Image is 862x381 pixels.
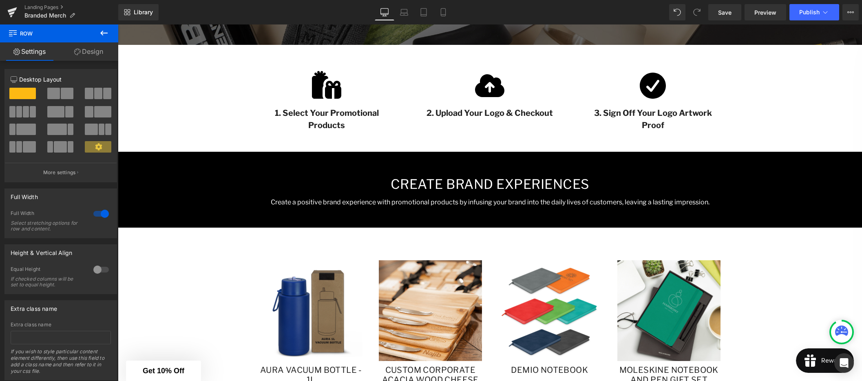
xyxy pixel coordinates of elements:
[689,4,705,20] button: Redo
[745,4,786,20] a: Preview
[678,324,736,348] iframe: Button to open loyalty program pop-up
[11,348,111,380] div: If you wish to style particular content element differently, then use this field to add a class n...
[118,4,159,20] a: New Library
[842,4,859,20] button: More
[142,341,245,370] a: Aura Vacuum Bottle - 1L
[500,236,603,339] img: Moleskine Notebook and Pen Gift Set
[11,220,84,232] div: Select stretching options for row and content.
[754,8,776,17] span: Preview
[134,173,611,183] p: Create a positive brand experience with promotional products by infusing your brand into the dail...
[11,322,111,328] div: Extra class name
[433,4,453,20] a: Mobile
[669,4,685,20] button: Undo
[380,236,484,339] img: Demio Notebook
[789,4,839,20] button: Publish
[24,4,118,11] a: Landing Pages
[718,8,732,17] span: Save
[59,42,118,61] a: Design
[261,236,364,345] img: Custom Corporate Acacia Wood Cheese Boards & Knife Set
[394,4,414,20] a: Laptop
[834,353,854,373] div: Open Intercom Messenger
[303,82,441,95] p: 2. Upload Your Logo & Checkout
[11,210,85,219] div: Full Width
[414,4,433,20] a: Tablet
[134,9,153,16] span: Library
[43,169,76,176] p: More settings
[11,189,38,200] div: Full Width
[11,301,57,312] div: Extra class name
[11,245,72,256] div: Height & Vertical Align
[393,341,470,370] a: Demio Notebook
[140,82,278,107] p: 1. Select Your Promotional Products
[799,9,820,16] span: Publish
[5,163,117,182] button: More settings
[500,341,603,370] a: Moleskine Notebook and Pen Gift Set
[466,82,604,107] p: 3. Sign Off Your Logo Artwork Proof
[142,236,245,339] img: Aura Vacuum Bottle - 1L
[11,266,85,275] div: Equal Height
[24,12,66,19] span: Branded Merch
[134,152,611,168] h1: Create Brand Experiences
[261,341,364,370] a: Custom Corporate Acacia Wood Cheese Boards & Knife Set
[11,276,84,288] div: If checked columns will be set to equal height.
[11,75,111,84] p: Desktop Layout
[8,24,90,42] span: Row
[375,4,394,20] a: Desktop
